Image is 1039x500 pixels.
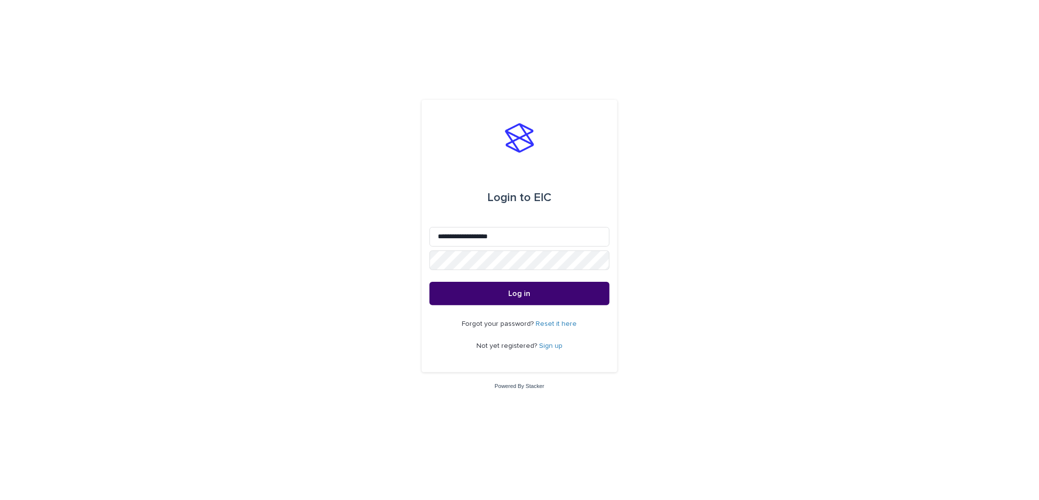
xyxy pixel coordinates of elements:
[462,320,536,327] span: Forgot your password?
[488,184,552,211] div: EIC
[536,320,577,327] a: Reset it here
[476,342,539,349] span: Not yet registered?
[495,383,544,389] a: Powered By Stacker
[509,290,531,297] span: Log in
[429,282,610,305] button: Log in
[488,192,531,204] span: Login to
[539,342,563,349] a: Sign up
[505,123,534,153] img: stacker-logo-s-only.png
